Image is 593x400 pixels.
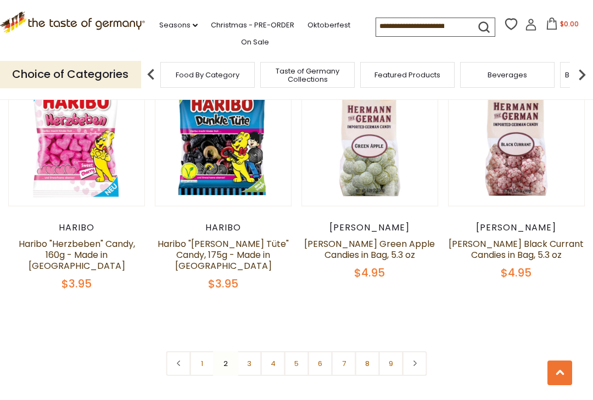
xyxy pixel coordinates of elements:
a: 9 [379,351,404,376]
img: Haribo "Dunkle Tüte" Candy, 175g - Made in Germany [155,70,291,206]
span: $3.95 [61,276,92,291]
a: Taste of Germany Collections [264,67,351,83]
a: On Sale [241,36,269,48]
a: 5 [284,351,309,376]
div: [PERSON_NAME] [448,222,585,233]
a: Seasons [159,19,198,31]
img: Haribo "Herzbeben" Candy, 160g - Made in Germany [9,70,144,206]
div: Haribo [155,222,292,233]
span: $4.95 [354,265,385,280]
button: $0.00 [539,18,586,34]
a: [PERSON_NAME] Green Apple Candies in Bag, 5.3 oz [304,238,435,261]
a: Featured Products [374,71,440,79]
a: Food By Category [176,71,239,79]
a: 8 [355,351,380,376]
a: 4 [261,351,286,376]
span: $0.00 [560,19,579,29]
img: Hermann Bavarian Green Apple Candies in Bag, 5.3 oz [302,70,438,206]
a: Christmas - PRE-ORDER [211,19,294,31]
a: Beverages [488,71,527,79]
a: 7 [332,351,356,376]
a: [PERSON_NAME] Black Currant Candies in Bag, 5.3 oz [449,238,584,261]
a: 1 [190,351,215,376]
img: next arrow [571,64,593,86]
div: [PERSON_NAME] [301,222,438,233]
a: Haribo "[PERSON_NAME] Tüte" Candy, 175g - Made in [GEOGRAPHIC_DATA] [158,238,289,272]
span: $4.95 [501,265,532,280]
div: Haribo [8,222,145,233]
span: $3.95 [208,276,238,291]
img: previous arrow [140,64,162,86]
a: Haribo "Herzbeben" Candy, 160g - Made in [GEOGRAPHIC_DATA] [19,238,135,272]
a: Oktoberfest [307,19,350,31]
a: 6 [308,351,333,376]
a: 3 [237,351,262,376]
img: Hermann Bavarian Black Currant Candies in Bag, 5.3 oz [449,70,584,206]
